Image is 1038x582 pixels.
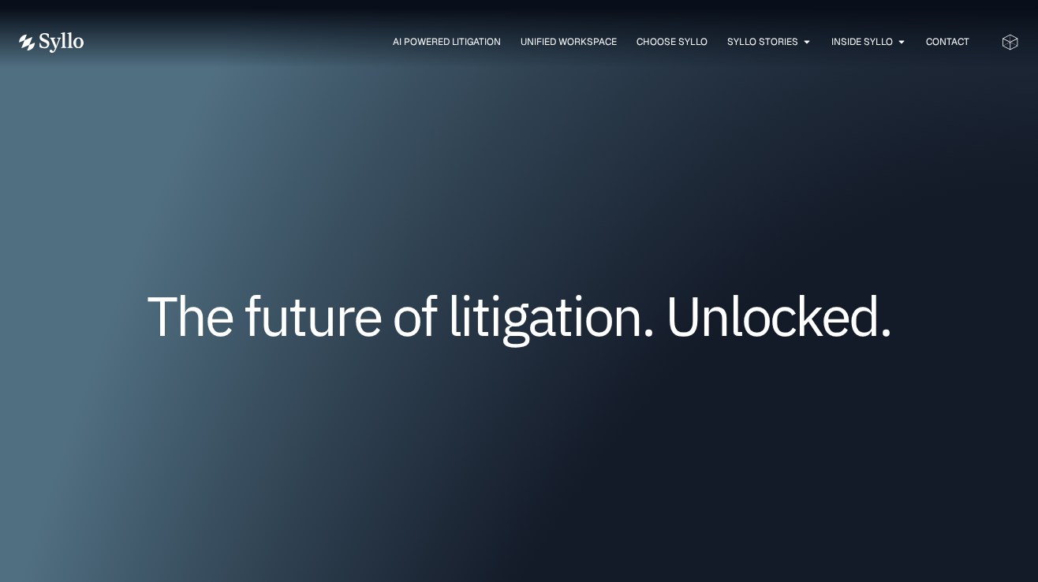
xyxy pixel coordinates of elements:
[831,35,893,49] a: Inside Syllo
[114,289,924,341] h1: The future of litigation. Unlocked.
[115,35,969,50] nav: Menu
[393,35,501,49] a: AI Powered Litigation
[521,35,617,49] a: Unified Workspace
[637,35,708,49] a: Choose Syllo
[115,35,969,50] div: Menu Toggle
[19,32,84,53] img: Vector
[727,35,798,49] a: Syllo Stories
[926,35,969,49] a: Contact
